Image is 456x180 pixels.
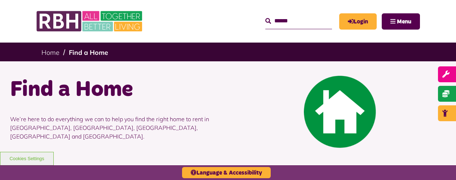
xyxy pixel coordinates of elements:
img: RBH [36,7,144,35]
a: MyRBH [339,13,377,30]
a: Home [41,48,59,57]
a: Find a Home [69,48,108,57]
iframe: Netcall Web Assistant for live chat [424,148,456,180]
img: Find A Home [304,76,376,148]
h1: Find a Home [10,76,223,104]
button: Language & Accessibility [182,167,271,178]
button: Navigation [382,13,420,30]
p: We’re here to do everything we can to help you find the right home to rent in [GEOGRAPHIC_DATA], ... [10,104,223,152]
span: Menu [397,19,411,25]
